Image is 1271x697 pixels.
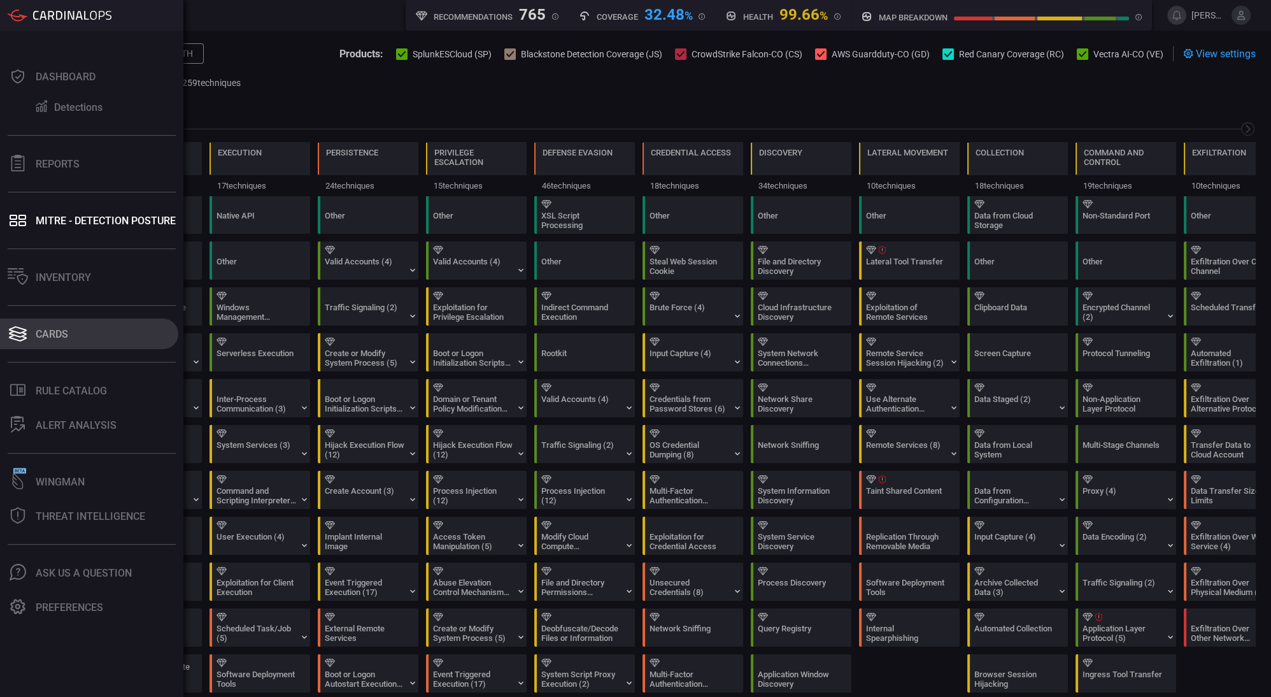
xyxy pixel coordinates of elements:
[396,47,492,60] button: SplunkESCloud (SP)
[426,425,527,463] div: T1574: Hijack Execution Flow
[101,654,202,693] div: T1659: Content Injection (Not covered)
[1076,175,1176,196] div: 19 techniques
[36,510,145,522] div: Threat Intelligence
[1084,148,1168,167] div: Command and Control
[758,394,837,413] div: Network Share Discovery
[209,563,310,601] div: T1203: Exploitation for Client Execution
[1191,624,1270,643] div: Exfiltration Over Other Network Medium (1)
[650,440,729,459] div: OS Credential Dumping (8)
[36,385,107,397] div: Rule Catalog
[434,12,513,22] h5: Recommendations
[541,486,621,505] div: Process Injection (12)
[209,425,310,463] div: T1569: System Services
[433,624,513,643] div: Create or Modify System Process (5)
[859,471,960,509] div: T1080: Taint Shared Content
[209,379,310,417] div: T1559: Inter-Process Communication
[1191,394,1270,413] div: Exfiltration Over Alternative Protocol (3)
[433,394,513,413] div: Domain or Tenant Policy Modification (2)
[751,241,851,280] div: T1083: File and Directory Discovery
[1196,48,1256,60] span: View settings
[209,333,310,371] div: T1648: Serverless Execution
[218,148,262,157] div: Execution
[866,440,946,459] div: Remote Services (8)
[217,394,296,413] div: Inter-Process Communication (3)
[426,563,527,601] div: T1548: Abuse Elevation Control Mechanism
[541,257,621,276] div: Other
[541,670,621,689] div: System Script Proxy Execution (2)
[685,9,693,22] span: %
[644,6,693,21] div: 32.48
[758,578,837,597] div: Process Discovery
[650,578,729,597] div: Unsecured Credentials (8)
[751,608,851,647] div: T1012: Query Registry
[974,532,1054,551] div: Input Capture (4)
[751,142,851,196] div: TA0007: Discovery
[325,624,404,643] div: External Remote Services
[758,670,837,689] div: Application Window Discovery
[318,563,418,601] div: T1546: Event Triggered Execution
[36,419,117,431] div: ALERT ANALYSIS
[866,532,946,551] div: Replication Through Removable Media
[1191,578,1270,597] div: Exfiltration Over Physical Medium (1)
[426,471,527,509] div: T1055: Process Injection
[967,608,1068,647] div: T1119: Automated Collection
[974,578,1054,597] div: Archive Collected Data (3)
[751,425,851,463] div: T1040: Network Sniffing (Not covered)
[967,175,1068,196] div: 18 techniques
[318,471,418,509] div: T1136: Create Account
[54,101,103,113] div: Detections
[643,142,743,196] div: TA0006: Credential Access
[859,517,960,555] div: T1091: Replication Through Removable Media (Not covered)
[967,563,1068,601] div: T1560: Archive Collected Data
[643,471,743,509] div: T1621: Multi-Factor Authentication Request Generation
[1076,608,1176,647] div: T1071: Application Layer Protocol
[209,175,310,196] div: 17 techniques
[433,578,513,597] div: Abuse Elevation Control Mechanism (6)
[859,142,960,196] div: TA0008: Lateral Movement
[534,654,635,693] div: T1216: System Script Proxy Execution
[758,440,837,459] div: Network Sniffing
[643,425,743,463] div: T1003: OS Credential Dumping
[217,257,296,276] div: Other
[413,49,492,59] span: SplunkESCloud (SP)
[1191,211,1270,230] div: Other
[1083,303,1162,322] div: Encrypted Channel (2)
[643,287,743,326] div: T1110: Brute Force
[36,215,176,227] div: MITRE - Detection Posture
[758,348,837,368] div: System Network Connections Discovery
[1191,440,1270,459] div: Transfer Data to Cloud Account
[859,175,960,196] div: 10 techniques
[751,175,851,196] div: 34 techniques
[101,425,202,463] div: T1200: Hardware Additions
[541,578,621,597] div: File and Directory Permissions Modification (2)
[426,608,527,647] div: T1543: Create or Modify System Process
[318,425,418,463] div: T1574: Hijack Execution Flow
[859,563,960,601] div: T1072: Software Deployment Tools
[1192,148,1246,157] div: Exfiltration
[318,517,418,555] div: T1525: Implant Internal Image
[1083,670,1162,689] div: Ingress Tool Transfer
[1191,10,1226,20] span: [PERSON_NAME].[PERSON_NAME]
[1083,211,1162,230] div: Non-Standard Port
[534,196,635,234] div: T1220: XSL Script Processing
[504,47,662,60] button: Blackstone Detection Coverage (JS)
[650,211,729,230] div: Other
[101,287,202,326] div: T1189: Drive-by Compromise
[101,471,202,509] div: T1195: Supply Chain Compromise
[541,211,621,230] div: XSL Script Processing
[974,303,1054,322] div: Clipboard Data
[101,517,202,555] div: T1133: External Remote Services
[318,142,418,196] div: TA0003: Persistence
[129,78,241,88] p: Showing 259 / 259 techniques
[751,654,851,693] div: T1010: Application Window Discovery (Not covered)
[1076,654,1176,693] div: T1105: Ingress Tool Transfer
[325,440,404,459] div: Hijack Execution Flow (12)
[325,532,404,551] div: Implant Internal Image
[751,563,851,601] div: T1057: Process Discovery
[534,379,635,417] div: T1078: Valid Accounts
[101,379,202,417] div: T1566: Phishing
[217,486,296,505] div: Command and Scripting Interpreter (12)
[643,379,743,417] div: T1555: Credentials from Password Stores
[643,563,743,601] div: T1552: Unsecured Credentials
[743,12,773,22] h5: Health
